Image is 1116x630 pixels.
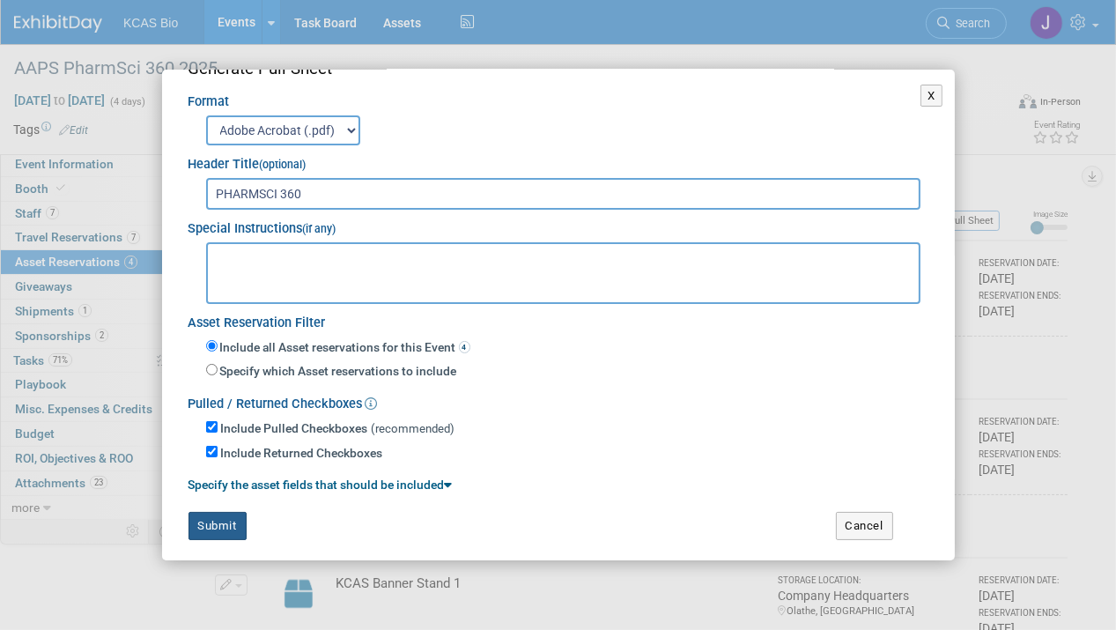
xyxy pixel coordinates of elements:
div: Special Instructions [188,210,928,239]
small: (if any) [303,223,336,235]
label: Include Pulled Checkboxes [221,420,368,438]
small: (optional) [260,159,307,171]
span: 4 [459,341,470,353]
label: Include all Asset reservations for this Event [218,339,470,357]
button: Submit [188,512,247,540]
label: Specify which Asset reservations to include [218,363,457,381]
span: (recommended) [372,422,455,435]
div: Pulled / Returned Checkboxes [188,385,928,414]
label: Include Returned Checkboxes [221,445,383,463]
div: Generate Pull Sheet [188,57,928,81]
div: Header Title [188,145,928,174]
a: Specify the asset fields that should be included [188,478,453,492]
div: Asset Reservation Filter [188,304,928,333]
div: Format [188,80,928,112]
button: X [920,85,942,107]
button: Cancel [836,512,893,540]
